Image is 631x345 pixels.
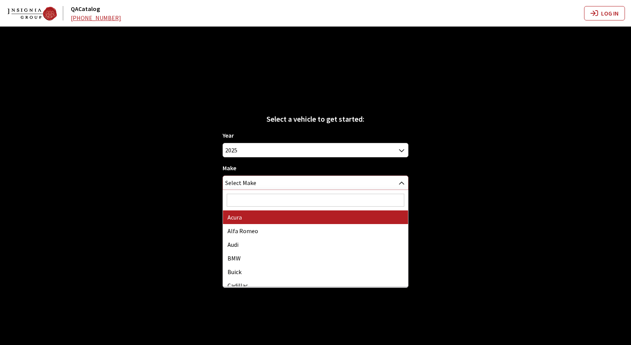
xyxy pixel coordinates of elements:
button: Log In [584,6,625,20]
input: Search [227,194,405,207]
span: 2025 [223,143,408,157]
li: BMW [223,251,408,265]
li: Alfa Romeo [223,224,408,238]
li: Buick [223,265,408,279]
label: Make [223,163,236,172]
li: Cadillac [223,279,408,292]
div: Select a vehicle to get started: [223,113,409,125]
label: Year [223,131,234,140]
li: Audi [223,238,408,251]
li: Acura [223,210,408,224]
a: [PHONE_NUMBER] [71,14,121,22]
span: Select Make [223,176,409,190]
span: Select Make [223,176,408,190]
span: Select Make [225,176,256,190]
a: QACatalog [71,5,100,13]
img: Dashboard [8,7,57,20]
a: QACatalog logo [8,6,69,20]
